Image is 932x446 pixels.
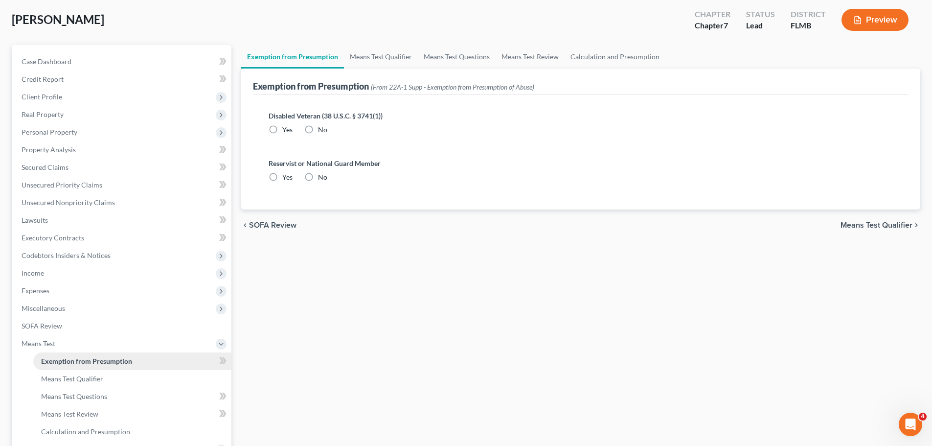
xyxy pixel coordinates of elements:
[371,83,534,91] span: (From 22A-1 Supp - Exemption from Presumption of Abuse)
[22,322,62,330] span: SOFA Review
[41,427,130,436] span: Calculation and Presumption
[282,125,293,134] span: Yes
[41,410,98,418] span: Means Test Review
[22,234,84,242] span: Executory Contracts
[269,111,893,121] label: Disabled Veteran (38 U.S.C. § 3741(1))
[22,339,55,348] span: Means Test
[22,286,49,295] span: Expenses
[41,357,132,365] span: Exemption from Presumption
[22,145,76,154] span: Property Analysis
[746,9,775,20] div: Status
[14,141,231,159] a: Property Analysis
[919,413,927,421] span: 4
[241,45,344,69] a: Exemption from Presumption
[22,304,65,312] span: Miscellaneous
[22,251,111,259] span: Codebtors Insiders & Notices
[318,125,327,134] span: No
[841,221,920,229] button: Means Test Qualifier chevron_right
[41,392,107,400] span: Means Test Questions
[22,110,64,118] span: Real Property
[565,45,665,69] a: Calculation and Presumption
[791,9,826,20] div: District
[14,229,231,247] a: Executory Contracts
[41,375,103,383] span: Means Test Qualifier
[241,221,249,229] i: chevron_left
[344,45,418,69] a: Means Test Qualifier
[791,20,826,31] div: FLMB
[22,269,44,277] span: Income
[14,159,231,176] a: Secured Claims
[22,163,68,171] span: Secured Claims
[695,9,730,20] div: Chapter
[33,388,231,405] a: Means Test Questions
[22,128,77,136] span: Personal Property
[33,352,231,370] a: Exemption from Presumption
[496,45,565,69] a: Means Test Review
[695,20,730,31] div: Chapter
[22,181,102,189] span: Unsecured Priority Claims
[253,80,534,92] div: Exemption from Presumption
[282,173,293,181] span: Yes
[14,176,231,194] a: Unsecured Priority Claims
[841,9,909,31] button: Preview
[33,423,231,441] a: Calculation and Presumption
[14,317,231,335] a: SOFA Review
[318,173,327,181] span: No
[33,405,231,423] a: Means Test Review
[22,93,62,101] span: Client Profile
[269,158,893,168] label: Reservist or National Guard Member
[14,194,231,211] a: Unsecured Nonpriority Claims
[746,20,775,31] div: Lead
[14,70,231,88] a: Credit Report
[14,211,231,229] a: Lawsuits
[724,21,728,30] span: 7
[14,53,231,70] a: Case Dashboard
[33,370,231,388] a: Means Test Qualifier
[22,75,64,83] span: Credit Report
[22,216,48,224] span: Lawsuits
[912,221,920,229] i: chevron_right
[899,413,922,436] iframe: Intercom live chat
[241,221,296,229] button: chevron_left SOFA Review
[22,57,71,66] span: Case Dashboard
[22,198,115,207] span: Unsecured Nonpriority Claims
[841,221,912,229] span: Means Test Qualifier
[12,12,104,26] span: [PERSON_NAME]
[418,45,496,69] a: Means Test Questions
[249,221,296,229] span: SOFA Review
